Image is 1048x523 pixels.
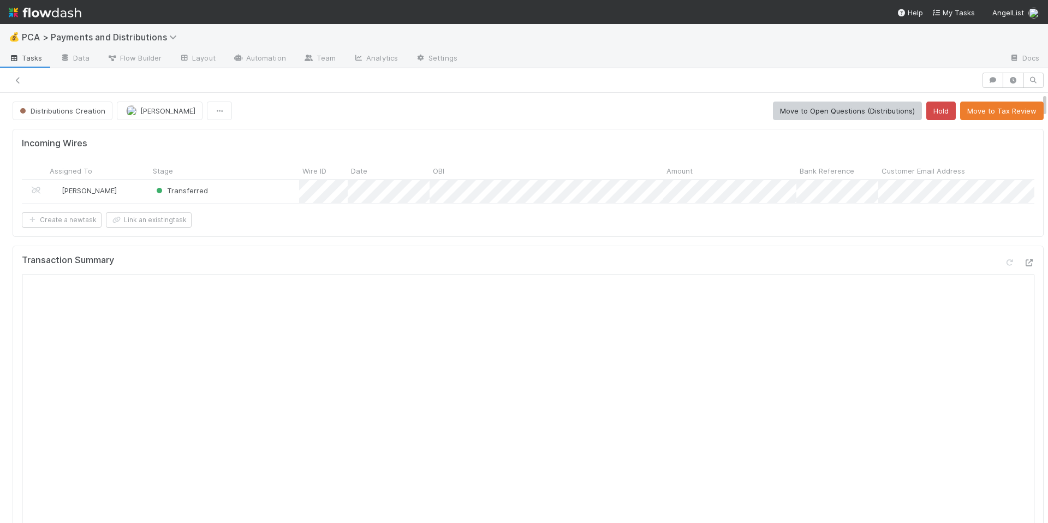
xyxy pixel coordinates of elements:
div: Transferred [154,185,208,196]
a: Layout [170,50,224,68]
span: Transferred [154,186,208,195]
img: avatar_a2d05fec-0a57-4266-8476-74cda3464b0e.png [126,105,137,116]
a: Settings [407,50,466,68]
span: Flow Builder [107,52,162,63]
button: Hold [926,102,956,120]
span: Assigned To [50,165,92,176]
span: OBI [433,165,444,176]
a: Docs [1001,50,1048,68]
button: Create a newtask [22,212,102,228]
span: Customer Email Address [882,165,965,176]
img: logo-inverted-e16ddd16eac7371096b0.svg [9,3,81,22]
a: Analytics [344,50,407,68]
a: Flow Builder [98,50,170,68]
div: Help [897,7,923,18]
button: [PERSON_NAME] [117,102,203,120]
button: Move to Tax Review [960,102,1044,120]
button: Move to Open Questions (Distributions) [773,102,922,120]
img: avatar_eacbd5bb-7590-4455-a9e9-12dcb5674423.png [51,186,60,195]
span: AngelList [992,8,1024,17]
span: Tasks [9,52,43,63]
a: Data [51,50,98,68]
span: [PERSON_NAME] [140,106,195,115]
h5: Incoming Wires [22,138,87,149]
button: Distributions Creation [13,102,112,120]
span: Distributions Creation [17,106,105,115]
span: Stage [153,165,173,176]
span: Amount [666,165,693,176]
span: [PERSON_NAME] [62,186,117,195]
span: My Tasks [932,8,975,17]
span: 💰 [9,32,20,41]
span: Bank Reference [800,165,854,176]
button: Link an existingtask [106,212,192,228]
h5: Transaction Summary [22,255,114,266]
span: Wire ID [302,165,326,176]
a: Team [295,50,344,68]
img: avatar_a2d05fec-0a57-4266-8476-74cda3464b0e.png [1028,8,1039,19]
a: My Tasks [932,7,975,18]
a: Automation [224,50,295,68]
span: Date [351,165,367,176]
span: PCA > Payments and Distributions [22,32,182,43]
div: [PERSON_NAME] [51,185,117,196]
